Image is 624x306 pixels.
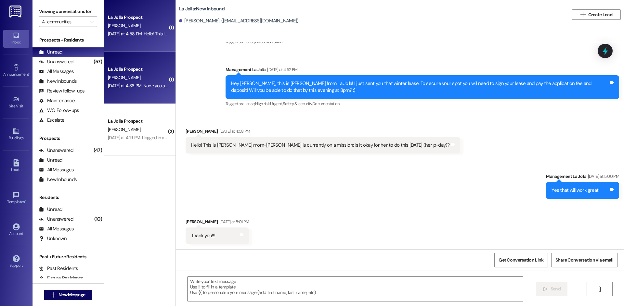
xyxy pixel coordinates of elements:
span: Get Conversation Link [499,257,543,263]
button: Share Conversation via email [551,253,617,267]
div: WO Follow-ups [39,107,79,114]
span: Send [551,286,561,292]
div: Unanswered [39,147,73,154]
div: [PERSON_NAME] [186,128,460,137]
div: Thank you!!! [191,232,215,239]
div: [DATE] at 4:52 PM [266,66,297,73]
div: Tagged as: [226,99,619,108]
div: Past + Future Residents [32,253,104,260]
span: [PERSON_NAME] [108,23,140,29]
span: Urgent , [270,101,282,106]
div: Past Residents [39,265,78,272]
i:  [543,287,548,292]
a: Leads [3,157,29,175]
i:  [580,12,585,17]
span: [PERSON_NAME] [108,127,140,132]
span: High risk , [255,101,270,106]
div: Tagged as: [226,37,619,46]
div: [PERSON_NAME] [186,218,249,227]
div: [DATE] at 4:19 PM: I logged in and made the payment. It at least shows that on my end let me know... [108,135,359,141]
div: Hey [PERSON_NAME], this is [PERSON_NAME] from La Jolla! I just sent you that winter lease. To sec... [231,80,609,94]
span: • [25,199,26,203]
div: Yes that will work great! [552,187,599,194]
span: • [29,71,30,76]
span: Documentation [312,101,340,106]
label: Viewing conversations for [39,6,97,17]
div: [DATE] at 5:01 PM [218,218,249,225]
div: All Messages [39,166,74,173]
a: Templates • [3,190,29,207]
button: New Message [44,290,92,300]
div: Unanswered [39,58,73,65]
a: Account [3,221,29,239]
div: Management La Jolla [226,66,619,75]
i:  [51,292,56,298]
span: Lease , [244,101,255,106]
div: New Inbounds [39,78,77,85]
div: Review follow-ups [39,88,84,94]
button: Send [536,282,567,296]
a: Inbox [3,30,29,47]
span: New Message [58,291,85,298]
div: All Messages [39,226,74,232]
div: [DATE] at 4:58 PM [218,128,250,135]
div: Unanswered [39,216,73,223]
div: Prospects [32,135,104,142]
div: Unknown [39,235,67,242]
div: Unread [39,157,62,164]
div: Maintenance [39,97,75,104]
div: Unread [39,206,62,213]
div: La Jolla Prospect [108,14,168,21]
div: Hello! This is [PERSON_NAME] mom-[PERSON_NAME] is currently on a mission; is it okay for her to d... [191,142,450,149]
div: [DATE] at 4:36 PM: Nope you are paying just for the fall lease! Rent is always due on the first. ... [108,83,430,89]
input: All communities [42,17,87,27]
div: La Jolla Prospect [108,66,168,73]
a: Site Visit • [3,94,29,111]
div: (10) [93,214,104,224]
div: [PERSON_NAME]. ([EMAIL_ADDRESS][DOMAIN_NAME]) [179,18,299,24]
button: Get Conversation Link [494,253,548,267]
div: (47) [92,145,104,155]
button: Create Lead [572,9,621,20]
div: New Inbounds [39,176,77,183]
div: [DATE] at 5:00 PM [586,173,619,180]
div: Residents [32,194,104,201]
div: Escalate [39,117,64,124]
div: Prospects + Residents [32,37,104,43]
a: Support [3,253,29,271]
span: Safety & security , [283,101,312,106]
div: La Jolla Prospect [108,118,168,125]
a: Buildings [3,126,29,143]
span: Create Lead [588,11,612,18]
img: ResiDesk Logo [9,6,23,18]
span: [PERSON_NAME] [108,75,140,80]
div: (57) [92,57,104,67]
div: Management La Jolla [546,173,619,182]
div: All Messages [39,68,74,75]
div: [DATE] at 4:58 PM: Hello! This is [PERSON_NAME] mom-[PERSON_NAME] is currently on a mission; is i... [108,31,381,37]
div: Future Residents [39,275,83,282]
span: Share Conversation via email [555,257,613,263]
i:  [597,287,602,292]
b: La Jolla: New Inbound [179,6,225,12]
span: • [23,103,24,107]
i:  [90,19,94,24]
div: Unread [39,49,62,55]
